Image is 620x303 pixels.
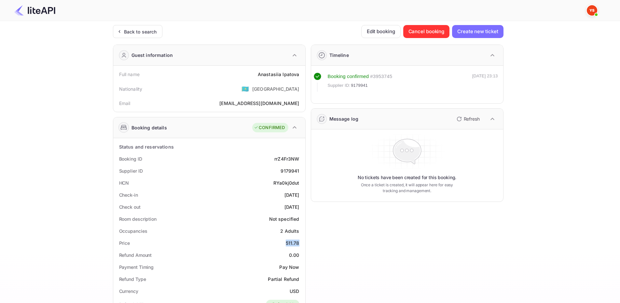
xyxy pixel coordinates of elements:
[329,52,349,59] div: Timeline
[254,125,285,131] div: CONFIRMED
[281,167,299,174] div: 9179941
[119,228,147,234] div: Occupancies
[370,73,392,80] div: # 3953745
[119,179,129,186] div: HCN
[219,100,299,107] div: [EMAIL_ADDRESS][DOMAIN_NAME]
[356,182,459,194] p: Once a ticket is created, it will appear here for easy tracking and management.
[273,179,299,186] div: RYa0kj0dut
[328,82,351,89] span: Supplier ID:
[587,5,597,16] img: Yandex Support
[464,115,480,122] p: Refresh
[351,82,368,89] span: 9179941
[452,25,503,38] button: Create new ticket
[358,174,457,181] p: No tickets have been created for this booking.
[131,124,167,131] div: Booking details
[119,288,138,295] div: Currency
[119,216,157,222] div: Room description
[274,155,299,162] div: rrZ4Fr3NW
[119,155,142,162] div: Booking ID
[119,204,141,210] div: Check out
[119,240,130,246] div: Price
[328,73,369,80] div: Booking confirmed
[119,252,152,258] div: Refund Amount
[284,204,299,210] div: [DATE]
[268,276,299,283] div: Partial Refund
[119,143,174,150] div: Status and reservations
[119,264,154,270] div: Payment Timing
[284,191,299,198] div: [DATE]
[119,71,140,78] div: Full name
[241,83,249,95] span: United States
[258,71,299,78] div: Anastasiia Ipatova
[269,216,299,222] div: Not specified
[252,86,299,92] div: [GEOGRAPHIC_DATA]
[289,252,299,258] div: 0.00
[119,167,143,174] div: Supplier ID
[329,115,359,122] div: Message log
[119,100,131,107] div: Email
[403,25,450,38] button: Cancel booking
[279,264,299,270] div: Pay Now
[119,276,146,283] div: Refund Type
[290,288,299,295] div: USD
[472,73,498,92] div: [DATE] 23:13
[280,228,299,234] div: 2 Adults
[361,25,401,38] button: Edit booking
[119,86,143,92] div: Nationality
[131,52,173,59] div: Guest information
[119,191,138,198] div: Check-in
[14,5,55,16] img: LiteAPI Logo
[124,28,157,35] div: Back to search
[286,240,299,246] div: 511.78
[453,114,482,124] button: Refresh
